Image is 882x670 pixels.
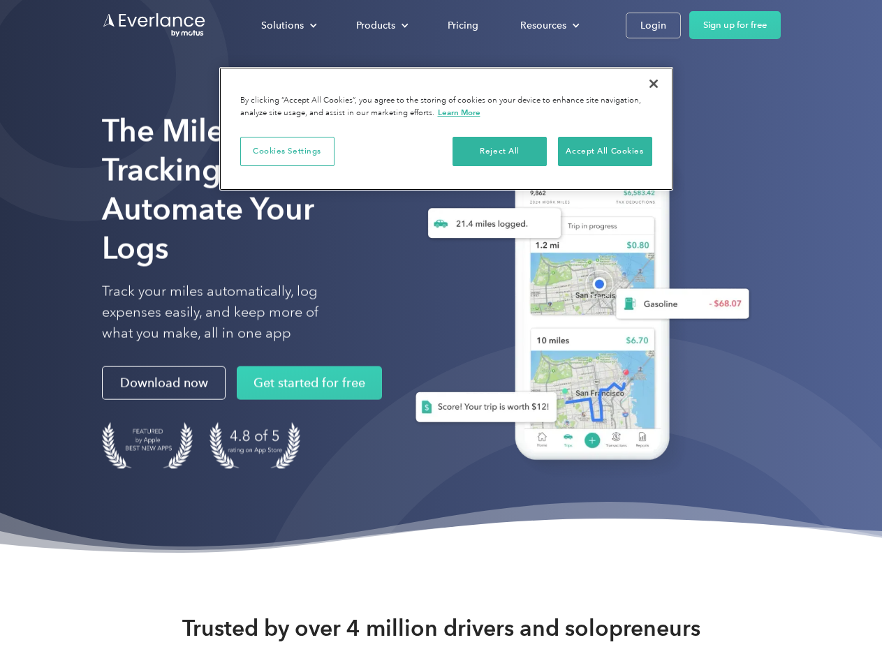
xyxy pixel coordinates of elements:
a: More information about your privacy, opens in a new tab [438,107,480,117]
div: Privacy [219,67,673,191]
a: Pricing [434,13,492,38]
div: Login [640,17,666,34]
a: Get started for free [237,366,382,400]
img: Everlance, mileage tracker app, expense tracking app [393,133,760,481]
div: Cookie banner [219,67,673,191]
a: Sign up for free [689,11,781,39]
button: Close [638,68,669,99]
div: Resources [520,17,566,34]
a: Login [626,13,681,38]
a: Download now [102,366,226,400]
button: Accept All Cookies [558,137,652,166]
div: Solutions [247,13,328,38]
a: Go to homepage [102,12,207,38]
button: Reject All [453,137,547,166]
div: Solutions [261,17,304,34]
button: Cookies Settings [240,137,335,166]
div: Pricing [448,17,478,34]
div: Products [356,17,395,34]
div: Resources [506,13,591,38]
div: Products [342,13,420,38]
img: Badge for Featured by Apple Best New Apps [102,422,193,469]
div: By clicking “Accept All Cookies”, you agree to the storing of cookies on your device to enhance s... [240,95,652,119]
strong: Trusted by over 4 million drivers and solopreneurs [182,614,700,642]
img: 4.9 out of 5 stars on the app store [210,422,300,469]
p: Track your miles automatically, log expenses easily, and keep more of what you make, all in one app [102,281,351,344]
